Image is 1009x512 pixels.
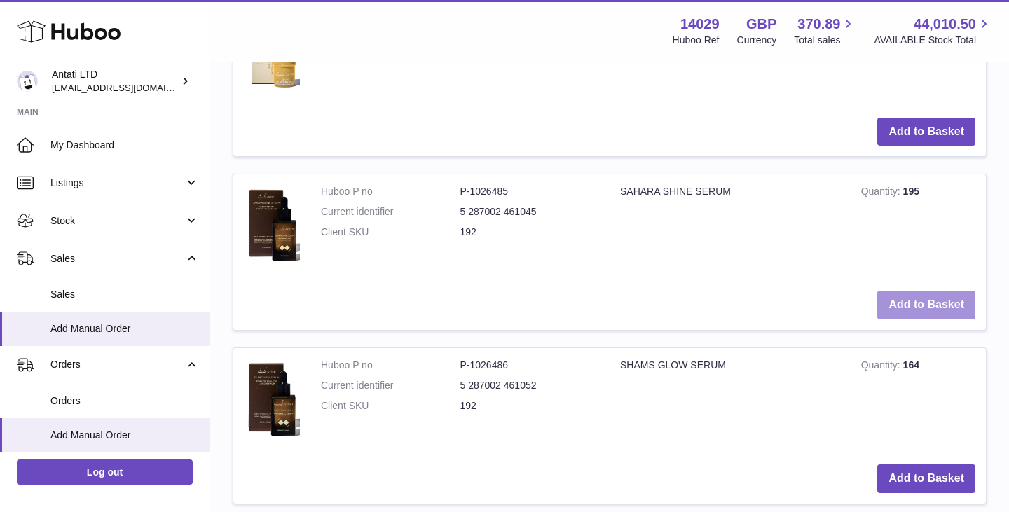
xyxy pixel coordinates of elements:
[50,429,199,442] span: Add Manual Order
[52,68,178,95] div: Antati LTD
[50,322,199,335] span: Add Manual Order
[877,464,975,493] button: Add to Basket
[794,34,856,47] span: Total sales
[50,177,184,190] span: Listings
[244,185,300,266] img: SAHARA SHINE SERUM
[321,185,460,198] dt: Huboo P no
[321,379,460,392] dt: Current identifier
[680,15,720,34] strong: 14029
[50,288,199,301] span: Sales
[50,358,184,371] span: Orders
[851,348,986,454] td: 164
[52,82,206,93] span: [EMAIL_ADDRESS][DOMAIN_NAME]
[861,359,903,374] strong: Quantity
[321,399,460,413] dt: Client SKU
[460,205,600,219] dd: 5 287002 461045
[460,226,600,239] dd: 192
[321,359,460,372] dt: Huboo P no
[17,71,38,92] img: toufic@antatiskin.com
[50,394,199,408] span: Orders
[17,459,193,485] a: Log out
[737,34,777,47] div: Currency
[746,15,776,34] strong: GBP
[794,15,856,47] a: 370.89 Total sales
[460,399,600,413] dd: 192
[861,186,903,200] strong: Quantity
[610,348,851,454] td: SHAMS GLOW SERUM
[851,174,986,280] td: 195
[460,379,600,392] dd: 5 287002 461052
[874,34,992,47] span: AVAILABLE Stock Total
[610,174,851,280] td: SAHARA SHINE SERUM
[244,359,300,440] img: SHAMS GLOW SERUM
[50,252,184,265] span: Sales
[797,15,840,34] span: 370.89
[50,214,184,228] span: Stock
[673,34,720,47] div: Huboo Ref
[321,226,460,239] dt: Client SKU
[914,15,976,34] span: 44,010.50
[460,359,600,372] dd: P-1026486
[874,15,992,47] a: 44,010.50 AVAILABLE Stock Total
[877,291,975,319] button: Add to Basket
[50,139,199,152] span: My Dashboard
[877,118,975,146] button: Add to Basket
[321,205,460,219] dt: Current identifier
[460,185,600,198] dd: P-1026485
